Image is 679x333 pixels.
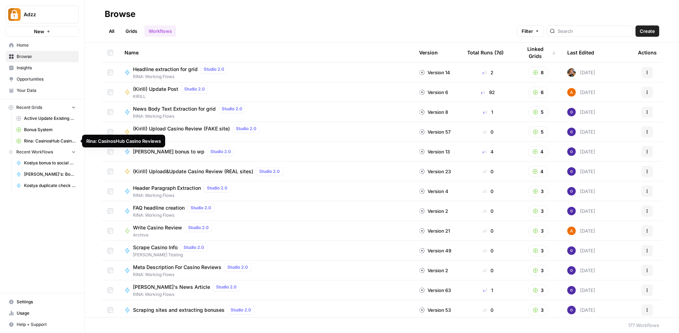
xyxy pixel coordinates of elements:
button: 3 [528,186,548,197]
span: Recent Workflows [16,149,53,155]
div: [DATE] [567,207,595,215]
span: Studio 2.0 [210,148,231,155]
span: (Kirill) Upload Casino Review (FAKE site) [133,125,230,132]
span: Studio 2.0 [184,244,204,251]
span: Adzz [24,11,66,18]
span: Studio 2.0 [191,205,211,211]
img: Adzz Logo [8,8,21,21]
div: [DATE] [567,286,595,294]
span: Help + Support [17,321,76,328]
span: Header Paragraph Extraction [133,185,201,192]
span: Studio 2.0 [231,307,251,313]
a: Workflows [144,25,176,37]
span: News Body Text Extraction for grid [133,105,216,112]
img: c47u9ku7g2b7umnumlgy64eel5a2 [567,108,576,116]
div: Browse [105,8,135,20]
a: News Body Text Extraction for gridStudio 2.0RINA: Working Flows [124,105,408,119]
button: Workspace: Adzz [6,6,79,23]
a: [PERSON_NAME]'s News ArticleStudio 2.0RINA: Working Flows [124,283,408,298]
span: RINA: Working Flows [133,192,233,199]
span: Studio 2.0 [188,224,209,231]
img: 1uqwqwywk0hvkeqipwlzjk5gjbnq [567,227,576,235]
img: c47u9ku7g2b7umnumlgy64eel5a2 [567,306,576,314]
a: Insights [6,62,79,74]
span: RINA: Working Flows [133,212,217,218]
span: Write Casino Review [133,224,182,231]
a: Settings [6,296,79,308]
span: Bonus System [24,127,76,133]
a: Active Update Existing Post [13,113,79,124]
span: Filter [522,28,533,35]
span: [PERSON_NAME]'s News Article [133,284,210,291]
span: [PERSON_NAME] Testing [133,252,210,258]
div: 177 Workflows [628,322,659,329]
span: (Kirill) Upload&Update Casino Review (REAL sites) [133,168,253,175]
div: Name [124,43,408,62]
span: (Kirill) Update Post [133,86,178,93]
span: Studio 2.0 [259,168,280,175]
div: Linked Grids [520,43,556,62]
span: Insights [17,65,76,71]
a: (Kirill) Update PostStudio 2.0KIRILL [124,85,408,100]
div: 0 [467,168,509,175]
span: Active Update Existing Post [24,115,76,122]
div: Last Edited [567,43,594,62]
div: Version 4 [419,188,448,195]
span: KIRILL [133,133,262,139]
button: Recent Grids [6,102,79,113]
span: RINA: Working Flows [133,113,248,119]
span: [PERSON_NAME] bonus to wp [133,148,204,155]
a: Rina: CasinosHub Casino Reviews [13,135,79,147]
button: New [6,26,79,37]
input: Search [558,28,629,35]
span: RINA: Working Flows [133,291,243,298]
button: 3 [528,245,548,256]
a: [PERSON_NAME] bonus to wpStudio 2.0 [124,147,408,156]
img: c47u9ku7g2b7umnumlgy64eel5a2 [567,167,576,176]
div: 0 [467,128,509,135]
span: Scrape Casino Info [133,244,178,251]
button: 5 [528,106,548,118]
a: Your Data [6,85,79,96]
span: Studio 2.0 [204,66,224,72]
div: Version 2 [419,267,448,274]
button: 5 [528,126,548,138]
span: Studio 2.0 [227,264,248,270]
span: Your Data [17,87,76,94]
a: Opportunities [6,74,79,85]
a: Kostya bonus to social media - grid specific [13,157,79,169]
div: [DATE] [567,266,595,275]
button: Help + Support [6,319,79,330]
img: c47u9ku7g2b7umnumlgy64eel5a2 [567,128,576,136]
span: Kostya bonus to social media - grid specific [24,160,76,166]
a: Usage [6,308,79,319]
div: Version 14 [419,69,450,76]
div: Version 23 [419,168,451,175]
button: 3 [528,304,548,316]
div: 4 [467,148,509,155]
button: 3 [528,285,548,296]
img: c47u9ku7g2b7umnumlgy64eel5a2 [567,286,576,294]
a: (Kirill) Upload&Update Casino Review (REAL sites)Studio 2.0 [124,167,408,176]
span: Studio 2.0 [236,125,256,132]
span: Archive [133,232,215,238]
div: [DATE] [567,167,595,176]
a: Kostya duplicate check CRM [13,180,79,191]
span: Create [640,28,655,35]
div: [DATE] [567,88,595,97]
div: Version 57 [419,128,451,135]
img: c47u9ku7g2b7umnumlgy64eel5a2 [567,246,576,255]
a: Home [6,40,79,51]
span: New [34,28,44,35]
div: 0 [467,267,509,274]
span: Studio 2.0 [184,86,205,92]
div: 0 [467,306,509,314]
div: 2 [467,69,509,76]
img: c47u9ku7g2b7umnumlgy64eel5a2 [567,207,576,215]
img: c47u9ku7g2b7umnumlgy64eel5a2 [567,266,576,275]
button: 8 [528,67,548,78]
span: [PERSON_NAME]'s: Bonuses Search [24,171,76,177]
a: (Kirill) Upload Casino Review (FAKE site)Studio 2.0KIRILL [124,124,408,139]
span: Settings [17,299,76,305]
div: Total Runs (7d) [467,43,504,62]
